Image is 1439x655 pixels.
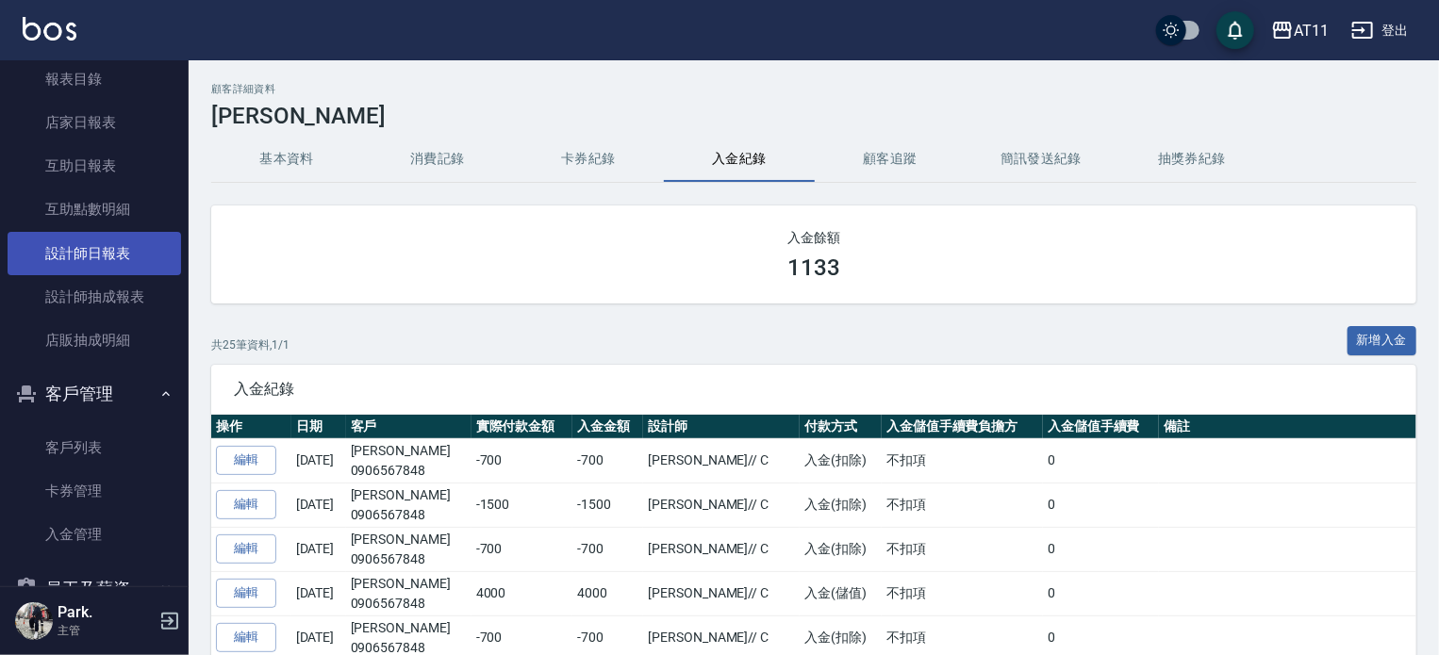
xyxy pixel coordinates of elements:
[8,101,181,144] a: 店家日報表
[216,623,276,652] a: 編輯
[1159,415,1416,439] th: 備註
[8,469,181,513] a: 卡券管理
[664,137,815,182] button: 入金紀錄
[291,527,346,571] td: [DATE]
[291,571,346,615] td: [DATE]
[1043,438,1159,483] td: 0
[471,571,572,615] td: 4000
[216,490,276,519] a: 編輯
[471,483,572,527] td: -1500
[643,527,800,571] td: [PERSON_NAME]/ / C
[643,483,800,527] td: [PERSON_NAME]/ / C
[8,319,181,362] a: 店販抽成明細
[1216,11,1254,49] button: save
[346,438,471,483] td: [PERSON_NAME]
[471,527,572,571] td: -700
[291,438,346,483] td: [DATE]
[362,137,513,182] button: 消費記錄
[1294,19,1329,42] div: AT11
[1348,326,1417,355] button: 新增入金
[216,579,276,608] a: 編輯
[216,446,276,475] a: 編輯
[800,527,882,571] td: 入金(扣除)
[1116,137,1267,182] button: 抽獎券紀錄
[1043,483,1159,527] td: 0
[346,415,471,439] th: 客戶
[572,415,643,439] th: 入金金額
[351,461,467,481] p: 0906567848
[8,513,181,556] a: 入金管理
[8,144,181,188] a: 互助日報表
[572,438,643,483] td: -700
[572,527,643,571] td: -700
[882,527,1043,571] td: 不扣項
[58,622,154,639] p: 主管
[882,438,1043,483] td: 不扣項
[216,534,276,564] a: 編輯
[8,232,181,275] a: 設計師日報表
[800,438,882,483] td: 入金(扣除)
[8,565,181,614] button: 員工及薪資
[1264,11,1336,50] button: AT11
[211,83,1416,95] h2: 顧客詳細資料
[815,137,966,182] button: 顧客追蹤
[800,483,882,527] td: 入金(扣除)
[8,57,181,101] a: 報表目錄
[471,415,572,439] th: 實際付款金額
[513,137,664,182] button: 卡券紀錄
[351,505,467,525] p: 0906567848
[882,483,1043,527] td: 不扣項
[1043,415,1159,439] th: 入金儲值手續費
[1344,13,1416,48] button: 登出
[211,415,291,439] th: 操作
[8,369,181,418] button: 客戶管理
[211,103,1416,129] h3: [PERSON_NAME]
[882,415,1043,439] th: 入金儲值手續費負擔方
[1043,571,1159,615] td: 0
[8,426,181,469] a: 客戶列表
[211,137,362,182] button: 基本資料
[471,438,572,483] td: -700
[643,415,800,439] th: 設計師
[572,571,643,615] td: 4000
[787,254,840,281] h3: 1133
[643,438,800,483] td: [PERSON_NAME]/ / C
[291,483,346,527] td: [DATE]
[234,228,1394,247] h2: 入金餘額
[966,137,1116,182] button: 簡訊發送紀錄
[23,17,76,41] img: Logo
[346,571,471,615] td: [PERSON_NAME]
[882,571,1043,615] td: 不扣項
[643,571,800,615] td: [PERSON_NAME]/ / C
[351,549,467,569] p: 0906567848
[15,602,53,640] img: Person
[58,603,154,622] h5: Park.
[800,571,882,615] td: 入金(儲值)
[572,483,643,527] td: -1500
[346,527,471,571] td: [PERSON_NAME]
[346,483,471,527] td: [PERSON_NAME]
[234,380,1394,399] span: 入金紀錄
[800,415,882,439] th: 付款方式
[8,188,181,231] a: 互助點數明細
[351,594,467,614] p: 0906567848
[211,336,289,353] p: 共 25 筆資料, 1 / 1
[1043,527,1159,571] td: 0
[291,415,346,439] th: 日期
[8,275,181,319] a: 設計師抽成報表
